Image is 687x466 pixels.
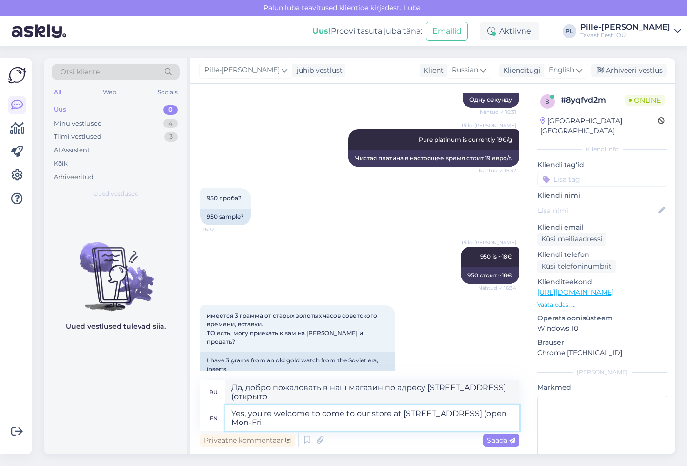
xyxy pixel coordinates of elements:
[401,3,424,12] span: Luba
[549,65,574,76] span: English
[203,226,240,233] span: 16:32
[312,25,422,37] div: Proovi tasuta juba täna:
[561,94,625,106] div: # 8yqfvd2m
[54,105,66,115] div: Uus
[8,66,26,85] img: Askly Logo
[462,239,516,246] span: Pille-[PERSON_NAME]
[207,312,379,345] span: имеется 3 грамма от старых золотых часов советского времени, вставки. ТО есть, могу приехать к ва...
[44,225,187,313] img: No chats
[540,116,658,136] div: [GEOGRAPHIC_DATA], [GEOGRAPHIC_DATA]
[537,323,667,334] p: Windows 10
[156,86,180,99] div: Socials
[537,288,614,297] a: [URL][DOMAIN_NAME]
[537,260,616,273] div: Küsi telefoninumbrit
[537,348,667,358] p: Chrome [TECHNICAL_ID]
[163,119,178,128] div: 4
[537,338,667,348] p: Brauser
[463,91,519,108] div: Одну секунду
[54,132,101,142] div: Tiimi vestlused
[537,145,667,154] div: Kliendi info
[164,132,178,142] div: 3
[538,205,656,216] input: Lisa nimi
[163,105,178,115] div: 0
[546,98,549,105] span: 8
[487,436,515,445] span: Saada
[61,67,100,77] span: Otsi kliente
[580,31,670,39] div: Tavast Eesti OÜ
[207,194,242,202] span: 950 проба?
[478,284,516,292] span: Nähtud ✓ 16:34
[480,253,512,260] span: 950 is ~18€
[200,434,295,447] div: Privaatne kommentaar
[54,119,102,128] div: Minu vestlused
[537,233,606,246] div: Küsi meiliaadressi
[452,65,478,76] span: Russian
[66,321,166,332] p: Uued vestlused tulevad siia.
[537,382,667,393] p: Märkmed
[537,368,667,377] div: [PERSON_NAME]
[54,172,94,182] div: Arhiveeritud
[480,22,539,40] div: Aktiivne
[426,22,468,41] button: Emailid
[209,384,218,401] div: ru
[52,86,63,99] div: All
[479,167,516,174] span: Nähtud ✓ 16:32
[54,146,90,155] div: AI Assistent
[462,122,516,129] span: Pille-[PERSON_NAME]
[419,136,512,143] span: Pure platinum is currently 19€/g
[225,380,519,405] textarea: Да, добро пожаловать в наш магазин по адресу [STREET_ADDRESS] (открыто
[312,26,331,36] b: Uus!
[580,23,681,39] a: Pille-[PERSON_NAME]Tavast Eesti OÜ
[499,65,541,76] div: Klienditugi
[537,160,667,170] p: Kliendi tag'id
[200,209,251,225] div: 950 sample?
[54,159,68,169] div: Kõik
[537,277,667,287] p: Klienditeekond
[580,23,670,31] div: Pille-[PERSON_NAME]
[537,313,667,323] p: Operatsioonisüsteem
[204,65,280,76] span: Pille-[PERSON_NAME]
[210,410,218,426] div: en
[537,191,667,201] p: Kliendi nimi
[625,95,665,106] span: Online
[537,222,667,233] p: Kliendi email
[563,24,576,38] div: PL
[348,150,519,167] div: Чистая платина в настоящее время стоит 19 евро/г.
[293,65,343,76] div: juhib vestlust
[537,300,667,309] p: Vaata edasi ...
[591,64,667,77] div: Arhiveeri vestlus
[480,108,516,116] span: Nähtud ✓ 16:31
[537,250,667,260] p: Kliendi telefon
[200,352,395,386] div: I have 3 grams from an old gold watch from the Soviet era, inserts. That is, I can come to you at...
[537,172,667,187] input: Lisa tag
[101,86,118,99] div: Web
[225,405,519,431] textarea: Yes, you're welcome to come to our store at [STREET_ADDRESS] (open Mon-Fri
[420,65,444,76] div: Klient
[93,190,139,198] span: Uued vestlused
[461,267,519,284] div: 950 стоит ~18€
